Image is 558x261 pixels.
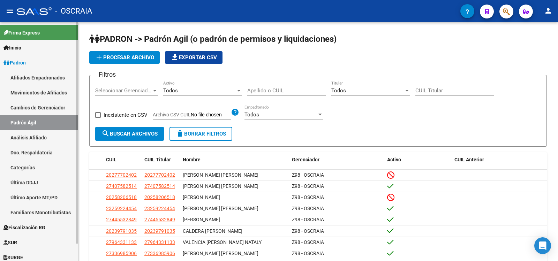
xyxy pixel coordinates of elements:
[454,157,484,162] span: CUIL Anterior
[106,228,137,234] span: 20239791035
[292,251,324,256] span: Z98 - OSCRAIA
[89,34,337,44] span: PADRON -> Padrón Agil (o padrón de permisos y liquidaciones)
[144,206,175,211] span: 23259224454
[183,206,258,211] span: [PERSON_NAME] [PERSON_NAME]
[292,183,324,189] span: Z98 - OSCRAIA
[183,251,258,256] span: [PERSON_NAME] [PERSON_NAME]
[183,239,262,245] span: VALENCIA [PERSON_NAME] NATALY
[163,87,178,94] span: Todos
[95,53,103,61] mat-icon: add
[3,239,17,246] span: SUR
[95,127,164,141] button: Buscar Archivos
[191,112,231,118] input: Archivo CSV CUIL
[183,157,201,162] span: Nombre
[180,152,289,167] datatable-header-cell: Nombre
[292,206,324,211] span: Z98 - OSCRAIA
[3,224,45,231] span: Fiscalización RG
[106,157,116,162] span: CUIL
[171,53,179,61] mat-icon: file_download
[3,29,40,37] span: Firma Express
[292,157,319,162] span: Gerenciador
[95,54,154,61] span: Procesar archivo
[292,217,324,222] span: Z98 - OSCRAIA
[183,194,220,200] span: [PERSON_NAME]
[231,108,239,116] mat-icon: help
[89,51,160,64] button: Procesar archivo
[106,206,137,211] span: 23259224454
[452,152,547,167] datatable-header-cell: CUIL Anterior
[142,152,180,167] datatable-header-cell: CUIL Titular
[104,111,148,119] span: Inexistente en CSV
[144,183,175,189] span: 27407582514
[331,87,346,94] span: Todos
[106,172,137,178] span: 20277702402
[183,228,242,234] span: CALDERA [PERSON_NAME]
[101,129,110,138] mat-icon: search
[3,59,26,67] span: Padrón
[106,183,137,189] span: 27407582514
[292,228,324,234] span: Z98 - OSCRAIA
[534,237,551,254] div: Open Intercom Messenger
[144,194,175,200] span: 20258206518
[6,7,14,15] mat-icon: menu
[176,129,184,138] mat-icon: delete
[55,3,92,19] span: - OSCRAIA
[292,239,324,245] span: Z98 - OSCRAIA
[103,152,142,167] datatable-header-cell: CUIL
[171,54,217,61] span: Exportar CSV
[176,131,226,137] span: Borrar Filtros
[169,127,232,141] button: Borrar Filtros
[144,239,175,245] span: 27964331133
[101,131,158,137] span: Buscar Archivos
[544,7,552,15] mat-icon: person
[289,152,384,167] datatable-header-cell: Gerenciador
[183,172,258,178] span: [PERSON_NAME] [PERSON_NAME]
[292,172,324,178] span: Z98 - OSCRAIA
[144,251,175,256] span: 27336985906
[153,112,191,117] span: Archivo CSV CUIL
[3,44,21,52] span: Inicio
[144,228,175,234] span: 20239791035
[384,152,452,167] datatable-header-cell: Activo
[165,51,223,64] button: Exportar CSV
[183,217,220,222] span: [PERSON_NAME]
[144,157,171,162] span: CUIL Titular
[144,217,175,222] span: 27445532849
[95,70,119,79] h3: Filtros
[387,157,401,162] span: Activo
[292,194,324,200] span: Z98 - OSCRAIA
[244,112,259,118] span: Todos
[106,251,137,256] span: 27336985906
[183,183,258,189] span: [PERSON_NAME] [PERSON_NAME]
[95,87,152,94] span: Seleccionar Gerenciador
[106,239,137,245] span: 27964331133
[106,217,137,222] span: 27445532849
[106,194,137,200] span: 20258206518
[144,172,175,178] span: 20277702402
